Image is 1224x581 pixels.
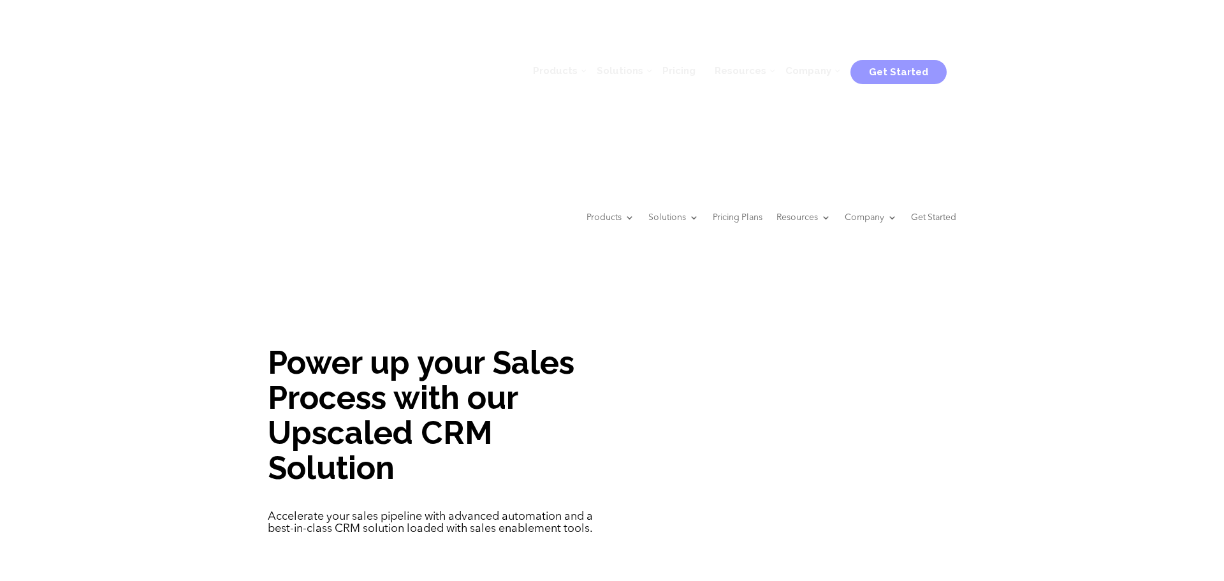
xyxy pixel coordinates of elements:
[715,65,766,77] span: Resources
[586,193,634,242] a: Products
[653,52,705,90] a: Pricing
[845,193,897,242] a: Company
[776,52,841,90] a: Company
[587,52,653,90] a: Solutions
[776,193,831,242] a: Resources
[869,66,928,78] span: Get Started
[268,511,593,536] p: Accelerate your sales pipeline with advanced automation and a best-in-class CRM solution loaded w...
[648,193,699,242] a: Solutions
[705,52,776,90] a: Resources
[911,193,956,242] a: Get Started
[850,61,947,80] a: Get Started
[268,345,593,492] h1: Power up your Sales Process with our Upscaled CRM Solution
[662,65,696,77] span: Pricing
[533,65,578,77] span: Products
[785,65,831,77] span: Company
[713,193,762,242] a: Pricing Plans
[523,52,587,90] a: Products
[597,65,643,77] span: Solutions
